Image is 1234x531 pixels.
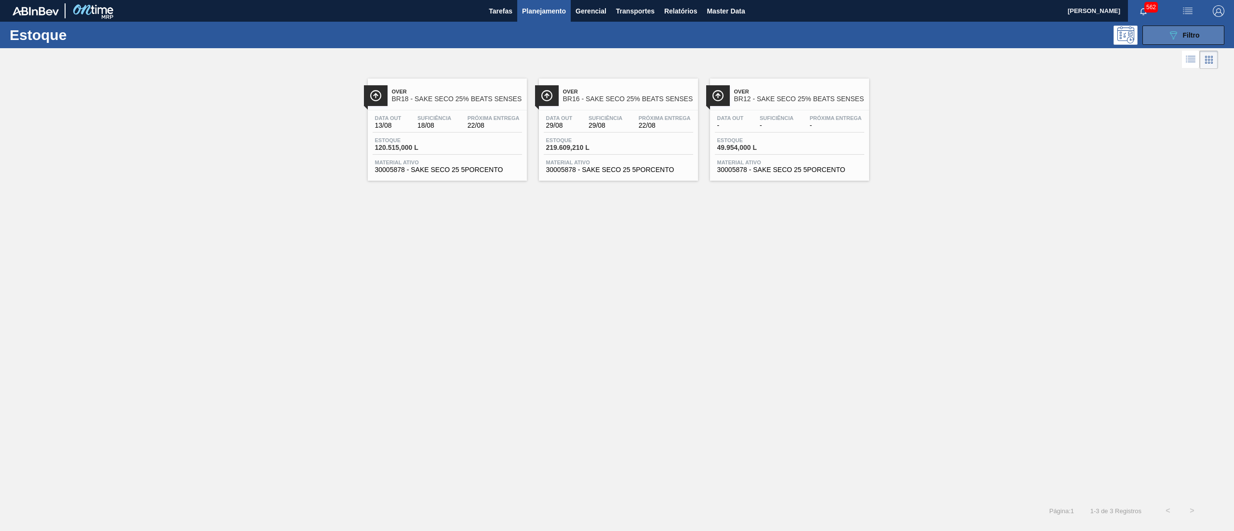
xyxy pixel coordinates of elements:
[1180,499,1204,523] button: >
[717,115,744,121] span: Data out
[1156,499,1180,523] button: <
[13,7,59,15] img: TNhmsLtSVTkK8tSr43FrP2fwEKptu5GPRR3wAAAABJRU5ErkJggg==
[734,95,864,103] span: BR12 - SAKE SECO 25% BEATS SENSES
[375,159,520,165] span: Material ativo
[522,5,566,17] span: Planejamento
[392,89,522,94] span: Over
[417,122,451,129] span: 18/08
[639,122,691,129] span: 22/08
[546,122,573,129] span: 29/08
[707,5,745,17] span: Master Data
[370,90,382,102] img: Ícone
[375,122,402,129] span: 13/08
[361,71,532,181] a: ÍconeOverBR18 - SAKE SECO 25% BEATS SENSESData out13/08Suficiência18/08Próxima Entrega22/08Estoqu...
[1200,51,1218,69] div: Visão em Cards
[546,137,614,143] span: Estoque
[546,166,691,173] span: 30005878 - SAKE SECO 25 5PORCENTO
[717,159,862,165] span: Material ativo
[563,95,693,103] span: BR16 - SAKE SECO 25% BEATS SENSES
[546,159,691,165] span: Material ativo
[1049,507,1074,515] span: Página : 1
[717,122,744,129] span: -
[10,29,160,40] h1: Estoque
[717,137,785,143] span: Estoque
[1144,2,1158,13] span: 562
[703,71,874,181] a: ÍconeOverBR12 - SAKE SECO 25% BEATS SENSESData out-Suficiência-Próxima Entrega-Estoque49.954,000 ...
[760,122,793,129] span: -
[392,95,522,103] span: BR18 - SAKE SECO 25% BEATS SENSES
[375,166,520,173] span: 30005878 - SAKE SECO 25 5PORCENTO
[589,122,622,129] span: 29/08
[1142,26,1224,45] button: Filtro
[417,115,451,121] span: Suficiência
[1213,5,1224,17] img: Logout
[639,115,691,121] span: Próxima Entrega
[664,5,697,17] span: Relatórios
[712,90,724,102] img: Ícone
[717,144,785,151] span: 49.954,000 L
[541,90,553,102] img: Ícone
[546,115,573,121] span: Data out
[576,5,606,17] span: Gerencial
[810,115,862,121] span: Próxima Entrega
[489,5,512,17] span: Tarefas
[1088,507,1141,515] span: 1 - 3 de 3 Registros
[1182,5,1194,17] img: userActions
[546,144,614,151] span: 219.609,210 L
[1113,26,1138,45] div: Pogramando: nenhum usuário selecionado
[1128,4,1159,18] button: Notificações
[468,115,520,121] span: Próxima Entrega
[375,144,443,151] span: 120.515,000 L
[468,122,520,129] span: 22/08
[717,166,862,173] span: 30005878 - SAKE SECO 25 5PORCENTO
[810,122,862,129] span: -
[734,89,864,94] span: Over
[532,71,703,181] a: ÍconeOverBR16 - SAKE SECO 25% BEATS SENSESData out29/08Suficiência29/08Próxima Entrega22/08Estoqu...
[616,5,655,17] span: Transportes
[375,137,443,143] span: Estoque
[760,115,793,121] span: Suficiência
[1183,31,1200,39] span: Filtro
[1182,51,1200,69] div: Visão em Lista
[589,115,622,121] span: Suficiência
[563,89,693,94] span: Over
[375,115,402,121] span: Data out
